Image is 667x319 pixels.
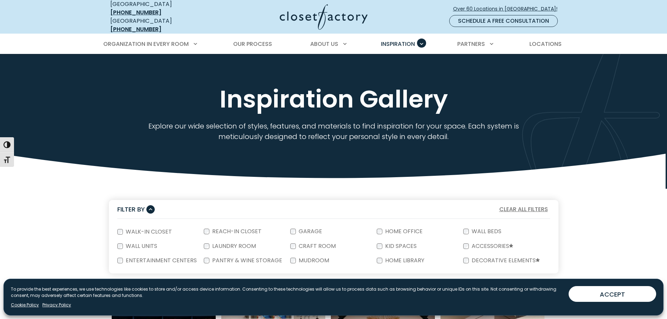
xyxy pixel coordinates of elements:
[117,204,155,214] button: Filter By
[123,229,173,235] label: Walk-In Closet
[233,40,272,48] span: Our Process
[110,17,212,34] div: [GEOGRAPHIC_DATA]
[280,4,368,30] img: Closet Factory Logo
[128,121,539,142] p: Explore our wide selection of styles, features, and materials to find inspiration for your space....
[529,40,562,48] span: Locations
[382,229,424,234] label: Home Office
[453,5,563,13] span: Over 60 Locations in [GEOGRAPHIC_DATA]!
[109,86,558,112] h1: Inspiration Gallery
[110,25,161,33] a: [PHONE_NUMBER]
[209,243,257,249] label: Laundry Room
[381,40,415,48] span: Inspiration
[382,258,426,263] label: Home Library
[469,258,541,264] label: Decorative Elements
[296,229,324,234] label: Garage
[11,286,563,299] p: To provide the best experiences, we use technologies like cookies to store and/or access device i...
[103,40,189,48] span: Organization in Every Room
[469,229,503,234] label: Wall Beds
[98,34,569,54] nav: Primary Menu
[42,302,71,308] a: Privacy Policy
[469,243,515,249] label: Accessories
[569,286,656,302] button: ACCEPT
[296,243,337,249] label: Craft Room
[296,258,331,263] label: Mudroom
[123,243,159,249] label: Wall Units
[209,229,263,234] label: Reach-In Closet
[110,8,161,16] a: [PHONE_NUMBER]
[449,15,558,27] a: Schedule a Free Consultation
[11,302,39,308] a: Cookie Policy
[453,3,563,15] a: Over 60 Locations in [GEOGRAPHIC_DATA]!
[209,258,284,263] label: Pantry & Wine Storage
[497,205,550,214] button: Clear All Filters
[310,40,338,48] span: About Us
[382,243,418,249] label: Kid Spaces
[457,40,485,48] span: Partners
[123,258,198,263] label: Entertainment Centers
